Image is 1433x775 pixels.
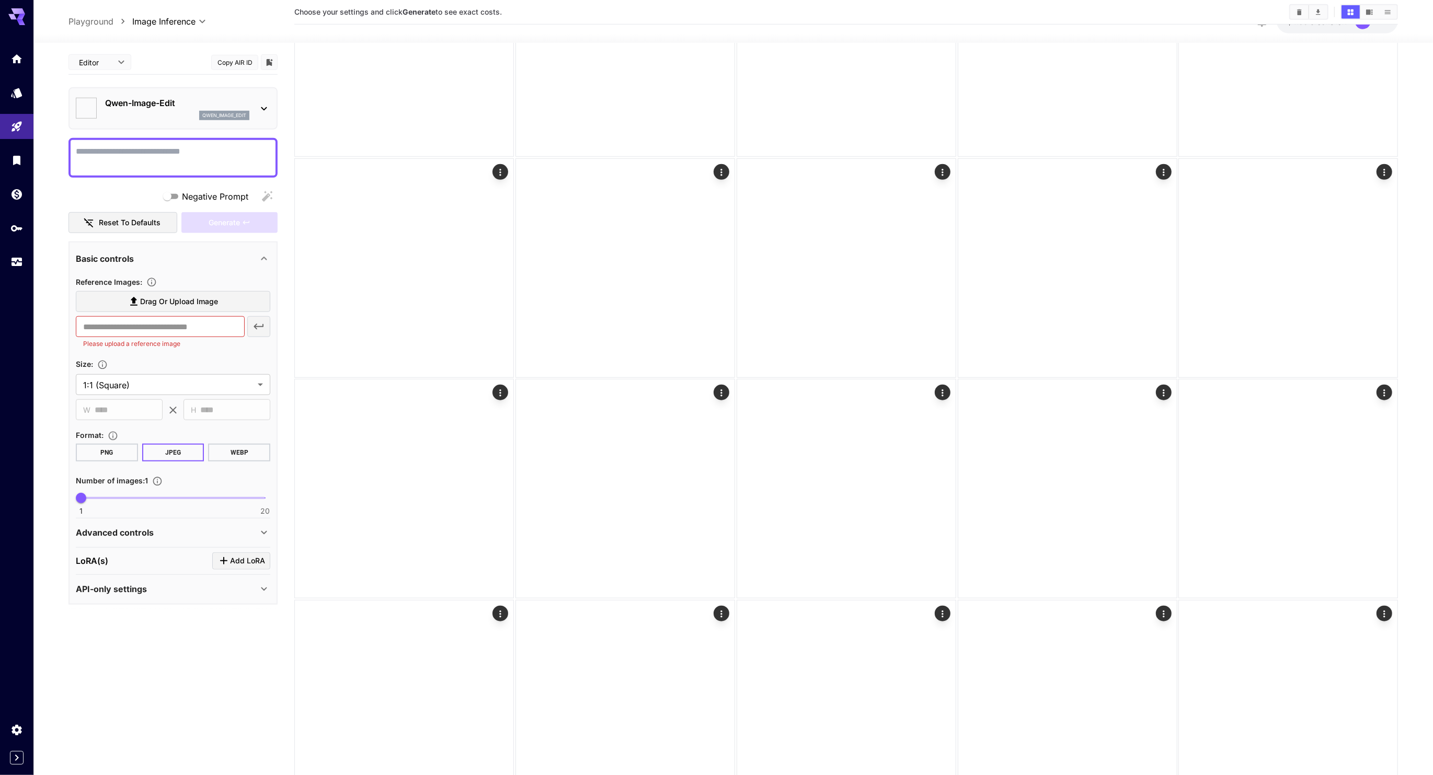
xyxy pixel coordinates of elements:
[10,86,23,99] div: Models
[1155,164,1171,180] div: Actions
[76,246,270,271] div: Basic controls
[68,212,177,234] button: Reset to defaults
[181,212,278,234] div: Please upload a reference image
[1360,5,1379,19] button: Show images in video view
[294,7,502,16] span: Choose your settings and click to see exact costs.
[142,444,204,461] button: JPEG
[492,164,508,180] div: Actions
[713,606,729,621] div: Actions
[76,291,270,313] label: Drag or upload image
[934,385,950,400] div: Actions
[132,15,196,28] span: Image Inference
[1377,164,1392,180] div: Actions
[76,277,142,286] span: Reference Images :
[76,431,104,439] span: Format :
[403,7,435,16] b: Generate
[934,606,950,621] div: Actions
[93,360,112,370] button: Adjust the dimensions of the generated image by specifying its width and height in pixels, or sel...
[1155,606,1171,621] div: Actions
[76,520,270,545] div: Advanced controls
[68,15,132,28] nav: breadcrumb
[79,506,83,516] span: 1
[148,476,167,487] button: Specify how many images to generate in a single request. Each image generation will be charged se...
[105,97,249,109] p: Qwen-Image-Edit
[76,583,147,595] p: API-only settings
[230,554,265,568] span: Add LoRA
[1379,5,1397,19] button: Show images in list view
[1377,385,1392,400] div: Actions
[492,606,508,621] div: Actions
[208,444,270,461] button: WEBP
[265,56,274,68] button: Add to library
[10,52,23,65] div: Home
[83,379,254,391] span: 1:1 (Square)
[83,404,90,416] span: W
[10,751,24,765] button: Expand sidebar
[76,576,270,602] div: API-only settings
[260,506,270,516] span: 20
[492,385,508,400] div: Actions
[68,15,113,28] a: Playground
[104,431,122,441] button: Choose the file format for the output image.
[10,222,23,235] div: API Keys
[76,92,270,124] div: Qwen-Image-Editqwen_image_edit
[10,120,23,133] div: Playground
[10,188,23,201] div: Wallet
[713,164,729,180] div: Actions
[76,360,93,368] span: Size :
[76,526,154,539] p: Advanced controls
[1155,385,1171,400] div: Actions
[76,476,148,485] span: Number of images : 1
[182,190,248,203] span: Negative Prompt
[934,164,950,180] div: Actions
[10,154,23,167] div: Library
[79,57,111,68] span: Editor
[191,404,196,416] span: H
[10,723,23,736] div: Settings
[713,385,729,400] div: Actions
[1377,606,1392,621] div: Actions
[1287,17,1310,26] span: $4.99
[1309,5,1327,19] button: Download All
[76,554,108,567] p: LoRA(s)
[83,339,237,349] p: Please upload a reference image
[140,295,218,308] span: Drag or upload image
[211,55,258,70] button: Copy AIR ID
[142,277,161,287] button: Upload a reference image to guide the result. This is needed for Image-to-Image or Inpainting. Su...
[1340,4,1398,20] div: Show images in grid viewShow images in video viewShow images in list view
[212,552,270,570] button: Click to add LoRA
[202,112,246,119] p: qwen_image_edit
[1342,5,1360,19] button: Show images in grid view
[1310,17,1347,26] span: credits left
[10,256,23,269] div: Usage
[76,444,138,461] button: PNG
[1290,5,1309,19] button: Clear Images
[1289,4,1328,20] div: Clear ImagesDownload All
[76,252,134,265] p: Basic controls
